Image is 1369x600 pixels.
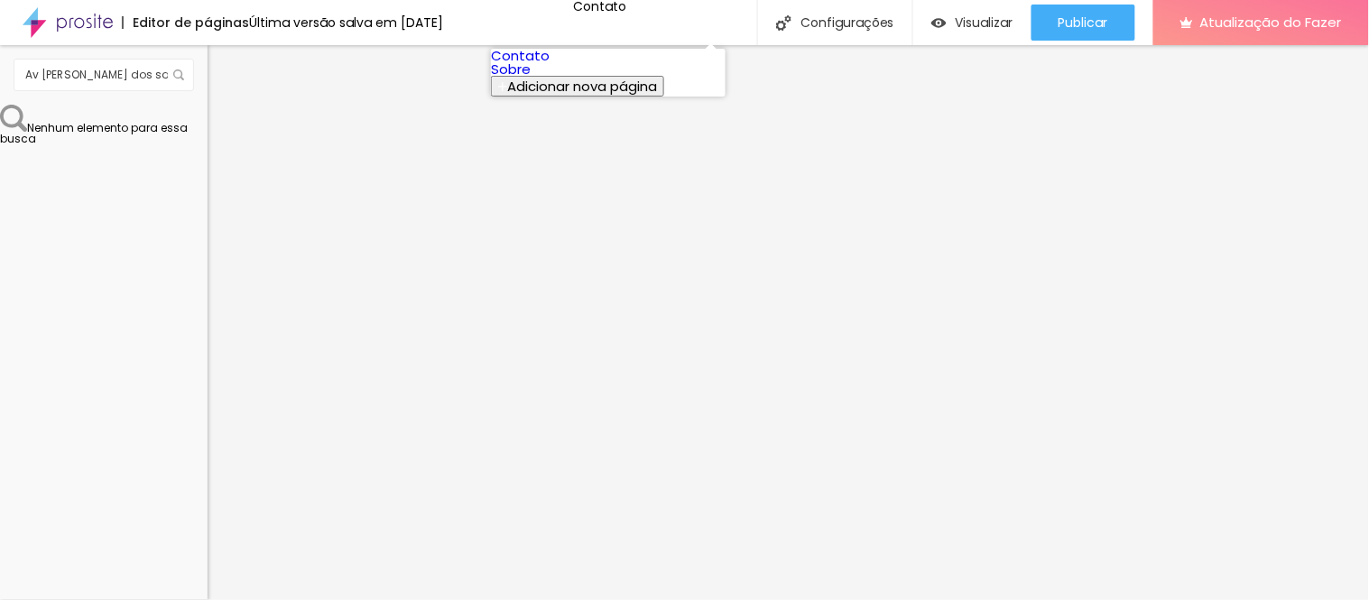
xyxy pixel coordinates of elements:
iframe: Editor [208,45,1369,600]
a: Sobre [491,60,531,78]
button: Visualizar [913,5,1031,41]
img: Ícone [173,69,184,80]
img: view-1.svg [931,15,947,31]
input: Buscar elemento [14,59,194,91]
font: Visualizar [956,14,1013,32]
font: Atualização do Fazer [1200,13,1342,32]
img: Ícone [776,15,791,31]
font: Configurações [800,14,894,32]
a: Contato [491,46,550,65]
button: Publicar [1031,5,1135,41]
button: Adicionar nova página [491,76,664,97]
font: Publicar [1059,14,1108,32]
font: Editor de páginas [133,14,249,32]
font: Última versão salva em [DATE] [249,14,443,32]
font: Adicionar nova página [507,77,657,96]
